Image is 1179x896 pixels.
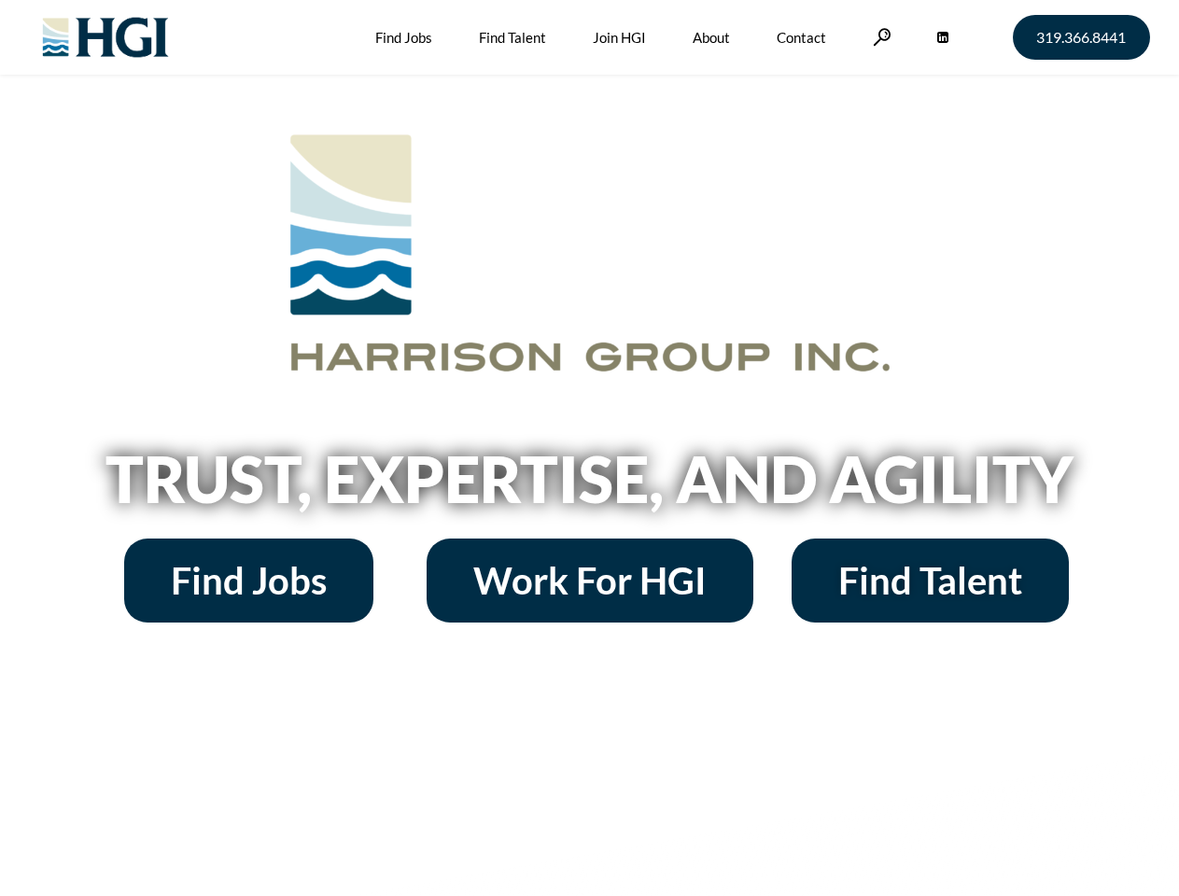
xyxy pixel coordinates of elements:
span: Work For HGI [473,562,707,599]
a: 319.366.8441 [1013,15,1150,60]
span: 319.366.8441 [1036,30,1126,45]
span: Find Talent [838,562,1022,599]
span: Find Jobs [171,562,327,599]
a: Find Talent [792,539,1069,623]
h2: Trust, Expertise, and Agility [58,447,1122,511]
a: Search [873,28,891,46]
a: Find Jobs [124,539,373,623]
a: Work For HGI [427,539,753,623]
